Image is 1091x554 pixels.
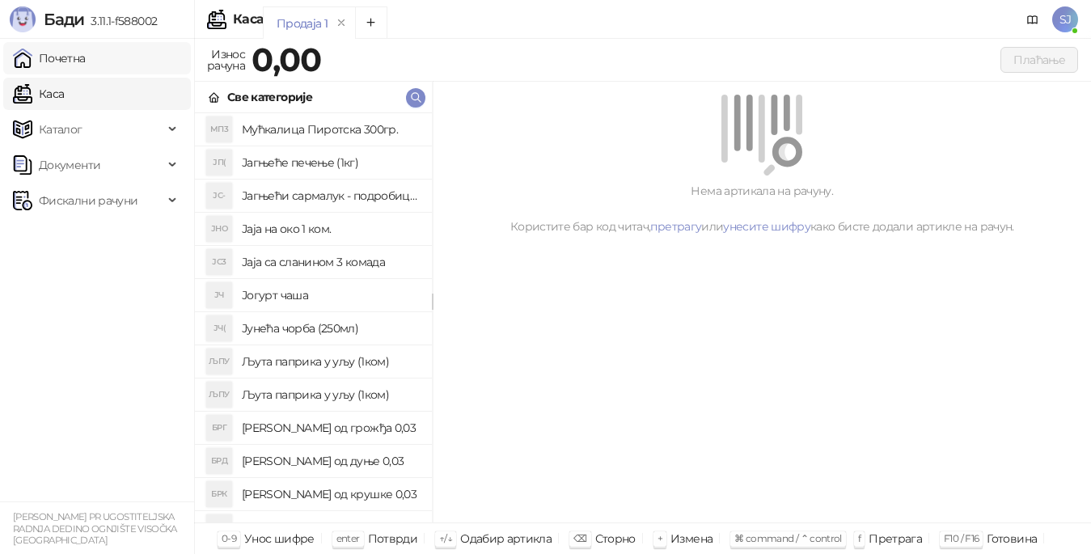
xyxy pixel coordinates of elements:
span: ⌘ command / ⌃ control [734,532,842,544]
a: претрагу [650,219,701,234]
div: ЈС3 [206,249,232,275]
span: F10 / F16 [944,532,979,544]
h4: Јаја са сланином 3 комада [242,249,423,275]
div: Све категорије [227,88,312,106]
h4: [PERSON_NAME] од шљиве 0,03 [242,514,423,540]
span: + [658,532,662,544]
h4: Јаја на око 1 ком. [242,216,423,242]
div: ЈЧ [206,282,232,308]
span: f [858,532,861,544]
strong: 0,00 [252,40,321,79]
div: Сторно [595,528,636,549]
h4: Јогурт чаша [242,282,423,308]
h4: Јунећа чорба (250мл) [242,315,423,341]
h4: Љута паприка у уљу (1ком) [242,349,423,374]
h4: [PERSON_NAME] од грожђа 0,03 [242,415,423,441]
h4: Љута паприка у уљу (1ком) [242,382,423,408]
a: Каса [13,78,64,110]
span: Фискални рачуни [39,184,137,217]
div: Каса [233,13,264,26]
img: Logo [10,6,36,32]
h4: Јагњеће печење (1кг) [242,150,423,176]
h4: Mућкалица Пиротска 300гр. [242,116,423,142]
h4: [PERSON_NAME] од крушке 0,03 [242,481,423,507]
div: ЉПУ [206,349,232,374]
div: ЈНО [206,216,232,242]
span: 3.11.1-f588002 [84,14,157,28]
div: MП3 [206,116,232,142]
button: Add tab [355,6,387,39]
a: унесите шифру [723,219,810,234]
a: Почетна [13,42,86,74]
div: Измена [670,528,713,549]
div: БРК [206,481,232,507]
div: Износ рачуна [204,44,248,76]
div: grid [195,113,436,522]
span: ⌫ [573,532,586,544]
div: БРГ [206,415,232,441]
span: ↑/↓ [439,532,452,544]
span: Каталог [39,113,82,146]
h4: Јагњећи сармалук - подробица 300гр. [242,183,423,209]
button: Плаћање [1000,47,1078,73]
div: Одабир артикла [460,528,552,549]
div: ЈЧ( [206,315,232,341]
span: Документи [39,149,100,181]
div: ЉПУ [206,382,232,408]
div: БРШ [206,514,232,540]
h4: [PERSON_NAME] од дуње 0,03 [242,448,423,474]
div: Претрага [869,528,922,549]
a: Документација [1020,6,1046,32]
button: remove [331,16,352,30]
div: Продаја 1 [277,15,328,32]
span: 0-9 [222,532,236,544]
small: [PERSON_NAME] PR UGOSTITELJSKA RADNJA DEDINO OGNJIŠTE VISOČKA [GEOGRAPHIC_DATA] [13,511,177,546]
div: ЈС- [206,183,232,209]
div: Готовина [987,528,1037,549]
div: Потврди [368,528,418,549]
div: Унос шифре [244,528,315,549]
span: enter [336,532,360,544]
div: БРД [206,448,232,474]
div: ЈП( [206,150,232,176]
div: Нема артикала на рачуну. Користите бар код читач, или како бисте додали артикле на рачун. [452,182,1072,235]
span: SJ [1052,6,1078,32]
span: Бади [44,10,84,29]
